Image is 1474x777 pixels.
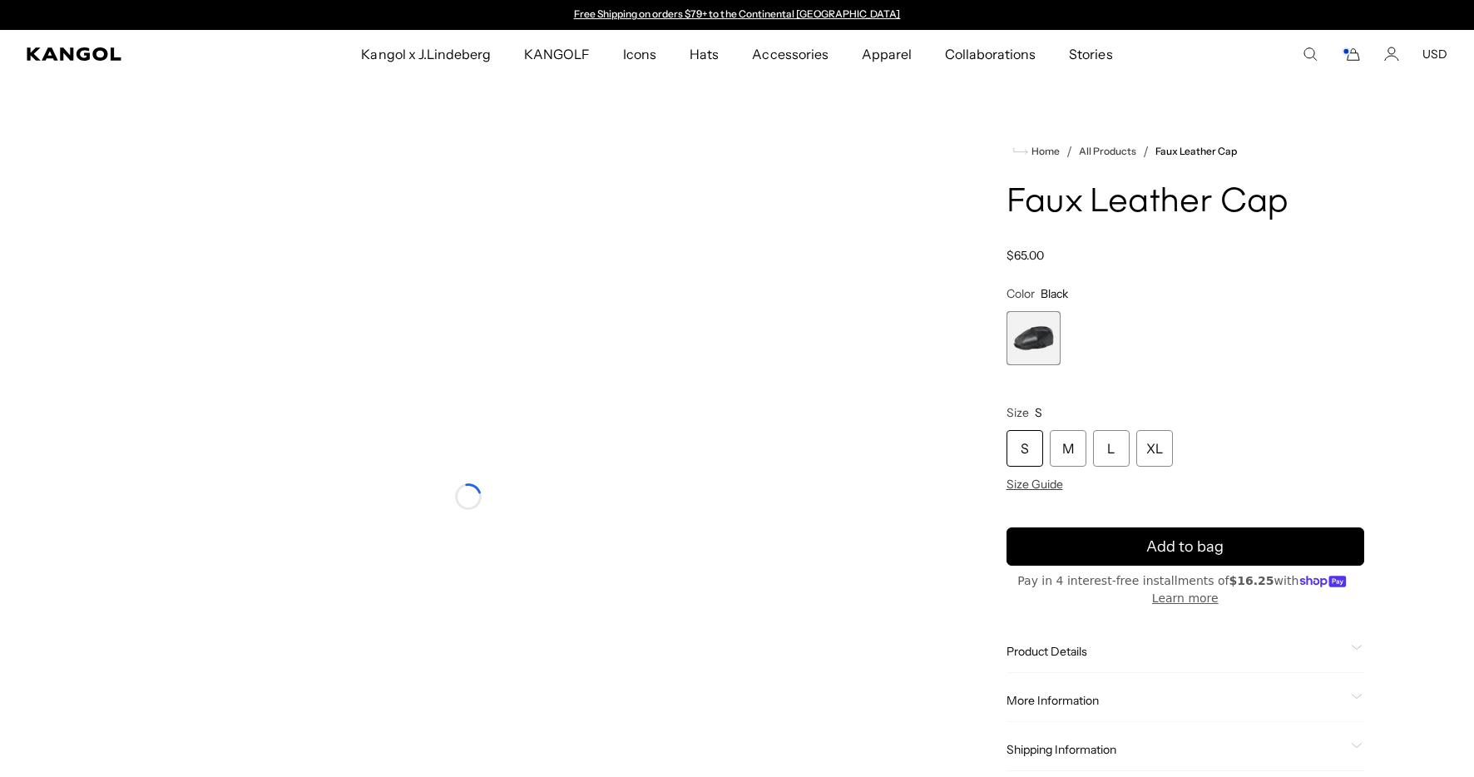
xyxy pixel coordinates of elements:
button: Add to bag [1007,527,1365,566]
a: Kangol x J.Lindeberg [344,30,507,78]
a: Collaborations [928,30,1052,78]
h1: Faux Leather Cap [1007,185,1365,221]
span: Accessories [752,30,828,78]
span: More Information [1007,693,1345,708]
span: Product Details [1007,644,1345,659]
div: M [1050,430,1086,467]
div: XL [1136,430,1173,467]
span: Kangol x J.Lindeberg [361,30,491,78]
div: 1 of 1 [1007,311,1061,365]
nav: breadcrumbs [1007,141,1365,161]
a: Account [1384,47,1399,62]
div: L [1093,430,1130,467]
span: Shipping Information [1007,742,1345,757]
span: Color [1007,286,1035,301]
span: Add to bag [1146,536,1224,558]
span: Size Guide [1007,477,1063,492]
span: Apparel [862,30,912,78]
summary: Search here [1303,47,1318,62]
div: 1 of 2 [566,8,908,22]
label: Black [1007,311,1061,365]
a: Icons [606,30,673,78]
span: S [1035,405,1042,420]
div: S [1007,430,1043,467]
a: KANGOLF [507,30,606,78]
button: Cart [1341,47,1361,62]
a: Free Shipping on orders $79+ to the Continental [GEOGRAPHIC_DATA] [574,7,901,20]
product-gallery: Gallery Viewer [27,108,910,656]
slideshow-component: Announcement bar [566,8,908,22]
a: Stories [1052,30,1129,78]
a: Faux Leather Cap [1155,146,1237,157]
span: Stories [1069,30,1112,78]
button: USD [1422,47,1447,62]
span: Collaborations [945,30,1036,78]
span: $65.00 [1007,248,1044,263]
span: Home [1028,146,1060,157]
a: All Products [1079,146,1136,157]
span: Hats [690,30,719,78]
div: Announcement [566,8,908,22]
span: KANGOLF [524,30,590,78]
li: / [1136,141,1149,161]
a: Home [1013,144,1060,159]
a: Accessories [735,30,844,78]
a: Apparel [845,30,928,78]
span: Size [1007,405,1029,420]
span: Icons [623,30,656,78]
a: Kangol [27,47,239,61]
a: Hats [673,30,735,78]
span: Black [1041,286,1068,301]
li: / [1060,141,1072,161]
